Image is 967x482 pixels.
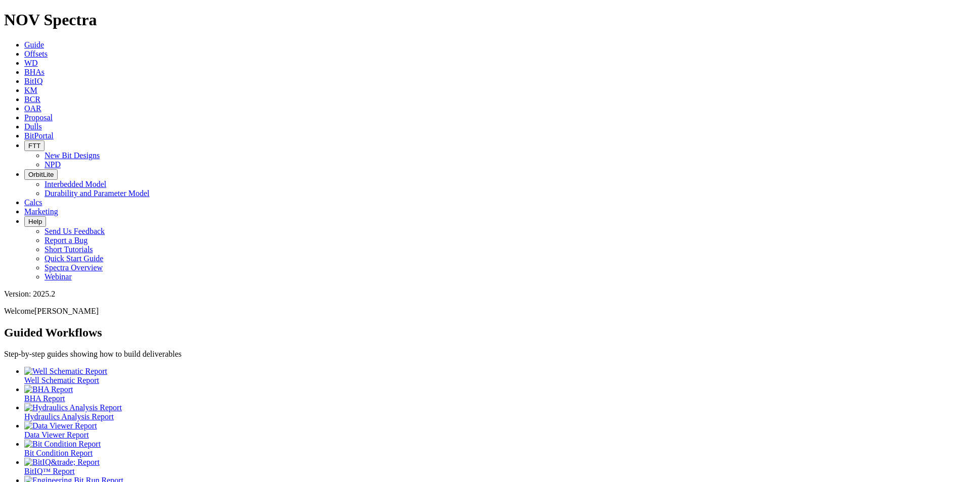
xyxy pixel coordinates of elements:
[24,40,44,49] a: Guide
[24,140,45,151] button: FTT
[28,218,42,225] span: Help
[24,169,58,180] button: OrbitLite
[45,236,87,245] a: Report a Bug
[4,350,963,359] p: Step-by-step guides showing how to build deliverables
[24,403,122,412] img: Hydraulics Analysis Report
[24,207,58,216] a: Marketing
[24,216,46,227] button: Help
[4,326,963,340] h2: Guided Workflows
[28,142,40,150] span: FTT
[45,272,72,281] a: Webinar
[24,412,114,421] span: Hydraulics Analysis Report
[24,122,42,131] a: Dulls
[24,458,100,467] img: BitIQ&trade; Report
[4,290,963,299] div: Version: 2025.2
[24,113,53,122] a: Proposal
[4,307,963,316] p: Welcome
[45,160,61,169] a: NPD
[24,95,40,104] a: BCR
[24,86,37,94] a: KM
[24,198,42,207] a: Calcs
[24,458,963,475] a: BitIQ&trade; Report BitIQ™ Report
[45,189,150,198] a: Durability and Parameter Model
[45,254,103,263] a: Quick Start Guide
[24,467,75,475] span: BitIQ™ Report
[24,421,963,439] a: Data Viewer Report Data Viewer Report
[24,131,54,140] a: BitPortal
[45,245,93,254] a: Short Tutorials
[24,394,65,403] span: BHA Report
[24,385,73,394] img: BHA Report
[24,421,97,430] img: Data Viewer Report
[24,403,963,421] a: Hydraulics Analysis Report Hydraulics Analysis Report
[24,440,963,457] a: Bit Condition Report Bit Condition Report
[24,367,107,376] img: Well Schematic Report
[45,227,105,235] a: Send Us Feedback
[24,59,38,67] a: WD
[24,77,42,85] a: BitIQ
[24,50,48,58] a: Offsets
[28,171,54,178] span: OrbitLite
[45,151,100,160] a: New Bit Designs
[24,430,89,439] span: Data Viewer Report
[24,104,41,113] a: OAR
[24,440,101,449] img: Bit Condition Report
[24,385,963,403] a: BHA Report BHA Report
[24,449,93,457] span: Bit Condition Report
[24,367,963,384] a: Well Schematic Report Well Schematic Report
[4,11,963,29] h1: NOV Spectra
[45,180,106,188] a: Interbedded Model
[45,263,103,272] a: Spectra Overview
[34,307,99,315] span: [PERSON_NAME]
[24,68,45,76] a: BHAs
[24,376,99,384] span: Well Schematic Report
